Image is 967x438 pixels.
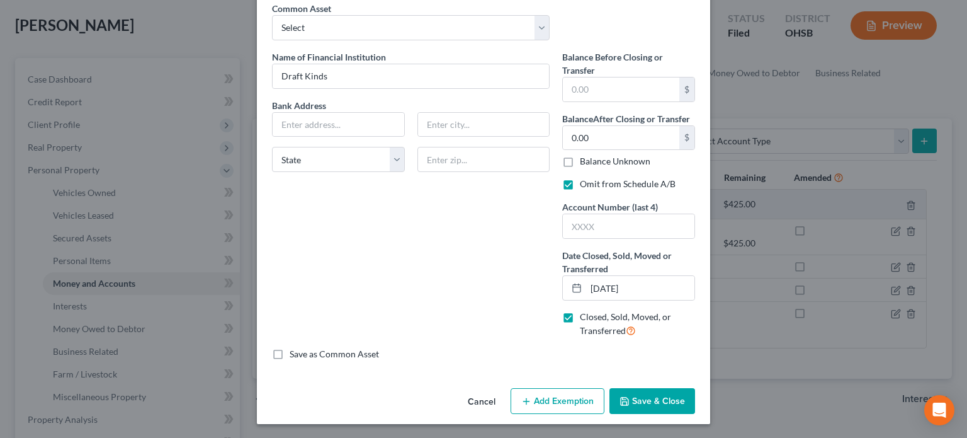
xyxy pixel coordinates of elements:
div: $ [679,78,694,101]
span: Name of Financial Institution [272,52,386,62]
input: XXXX [563,214,694,238]
button: Cancel [458,389,506,415]
label: Balance [562,112,690,125]
label: Common Asset [272,2,331,15]
input: 0.00 [563,78,679,101]
span: After Closing or Transfer [593,113,690,124]
div: $ [679,126,694,150]
input: Enter zip... [417,147,550,172]
label: Balance Unknown [580,155,650,168]
span: Date Closed, Sold, Moved or Transferred [562,250,672,274]
button: Save & Close [609,388,695,415]
label: Omit from Schedule A/B [580,178,676,190]
label: Balance Before Closing or Transfer [562,50,695,77]
input: Enter name... [273,64,549,88]
div: Open Intercom Messenger [924,395,954,425]
label: Save as Common Asset [290,348,379,360]
input: MM/DD/YYYY [586,276,694,300]
label: Bank Address [266,99,556,112]
input: Enter city... [418,113,550,137]
button: Add Exemption [511,388,604,415]
input: 0.00 [563,126,679,150]
span: Closed, Sold, Moved, or Transferred [580,311,671,336]
input: Enter address... [273,113,404,137]
label: Account Number (last 4) [562,200,658,214]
